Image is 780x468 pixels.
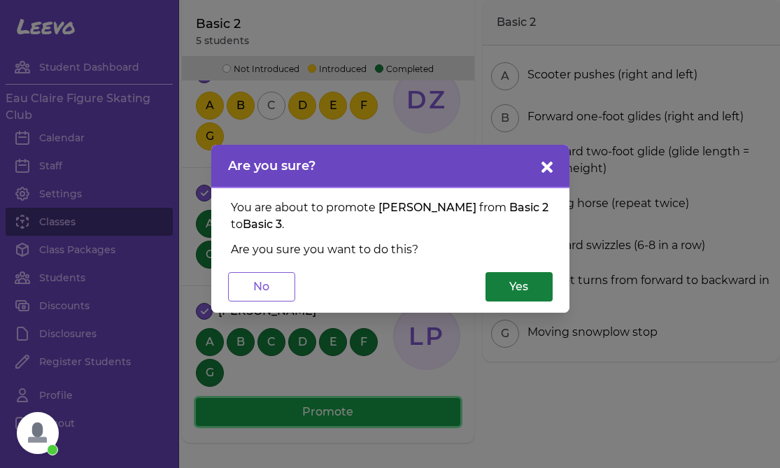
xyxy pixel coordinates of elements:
[243,218,282,231] span: Basic 3
[536,156,558,178] button: close button
[231,199,550,233] p: You are about to promote from to .
[17,412,59,454] div: Open chat
[485,272,553,302] button: Yes
[378,201,476,214] span: [PERSON_NAME]
[228,272,295,302] button: No
[509,201,548,214] span: Basic 2
[211,145,569,188] header: Are you sure?
[231,241,550,258] p: Are you sure you want to do this?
